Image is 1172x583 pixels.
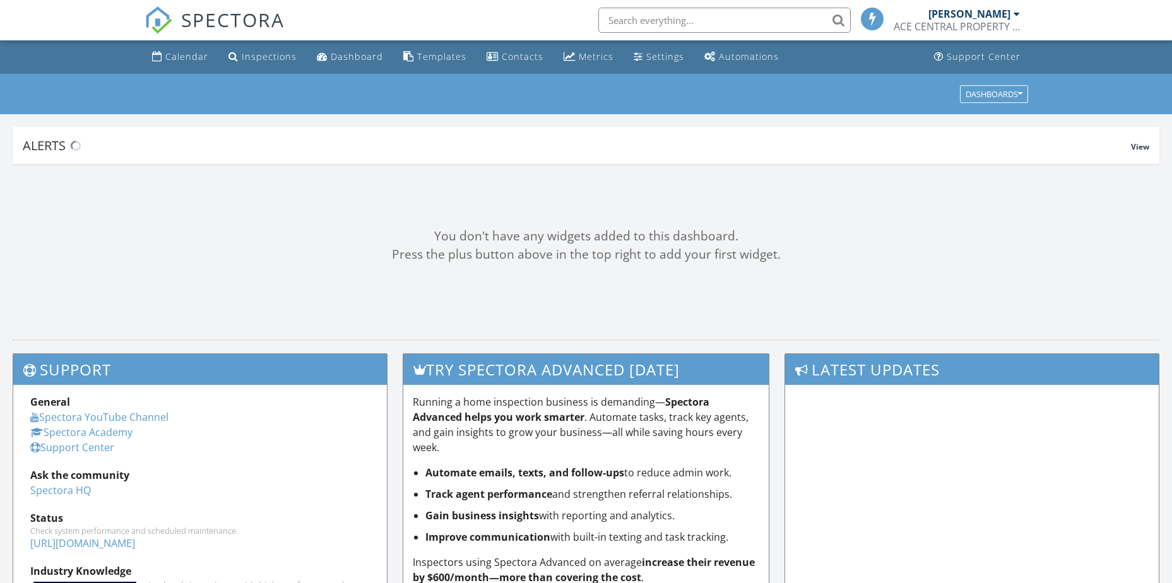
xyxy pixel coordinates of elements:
div: Ask the community [30,468,370,483]
p: Running a home inspection business is demanding— . Automate tasks, track key agents, and gain ins... [413,394,760,455]
div: Contacts [502,50,543,62]
strong: General [30,395,70,409]
a: Contacts [482,45,548,69]
div: Automations [719,50,779,62]
li: and strengthen referral relationships. [425,486,760,502]
a: SPECTORA [145,17,285,44]
strong: Gain business insights [425,509,539,522]
div: Support Center [947,50,1021,62]
div: Templates [417,50,466,62]
div: Check system performance and scheduled maintenance. [30,526,370,536]
a: Automations (Basic) [699,45,784,69]
a: Inspections [223,45,302,69]
div: Alerts [23,137,1131,154]
a: Metrics [559,45,619,69]
a: Spectora HQ [30,483,91,497]
div: Status [30,510,370,526]
strong: Track agent performance [425,487,552,501]
strong: Improve communication [425,530,550,544]
div: ACE CENTRAL PROPERTY INSPECTION LLC [894,20,1020,33]
div: [PERSON_NAME] [928,8,1010,20]
h3: Try spectora advanced [DATE] [403,354,769,385]
li: with reporting and analytics. [425,508,760,523]
div: Metrics [579,50,613,62]
div: Press the plus button above in the top right to add your first widget. [13,245,1159,264]
h3: Support [13,354,387,385]
h3: Latest Updates [785,354,1159,385]
a: Settings [629,45,689,69]
a: Templates [398,45,471,69]
a: Support Center [929,45,1026,69]
button: Dashboards [960,85,1028,103]
div: Dashboard [331,50,383,62]
a: Spectora Academy [30,425,133,439]
div: Settings [646,50,684,62]
li: to reduce admin work. [425,465,760,480]
div: Calendar [165,50,208,62]
div: Industry Knowledge [30,563,370,579]
span: View [1131,141,1149,152]
li: with built-in texting and task tracking. [425,529,760,545]
a: [URL][DOMAIN_NAME] [30,536,135,550]
a: Support Center [30,440,114,454]
div: You don't have any widgets added to this dashboard. [13,227,1159,245]
span: SPECTORA [181,6,285,33]
a: Spectora YouTube Channel [30,410,169,424]
a: Calendar [147,45,213,69]
input: Search everything... [598,8,851,33]
img: The Best Home Inspection Software - Spectora [145,6,172,34]
strong: Automate emails, texts, and follow-ups [425,466,624,480]
div: Dashboards [966,90,1022,98]
a: Dashboard [312,45,388,69]
strong: Spectora Advanced helps you work smarter [413,395,709,424]
div: Inspections [242,50,297,62]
